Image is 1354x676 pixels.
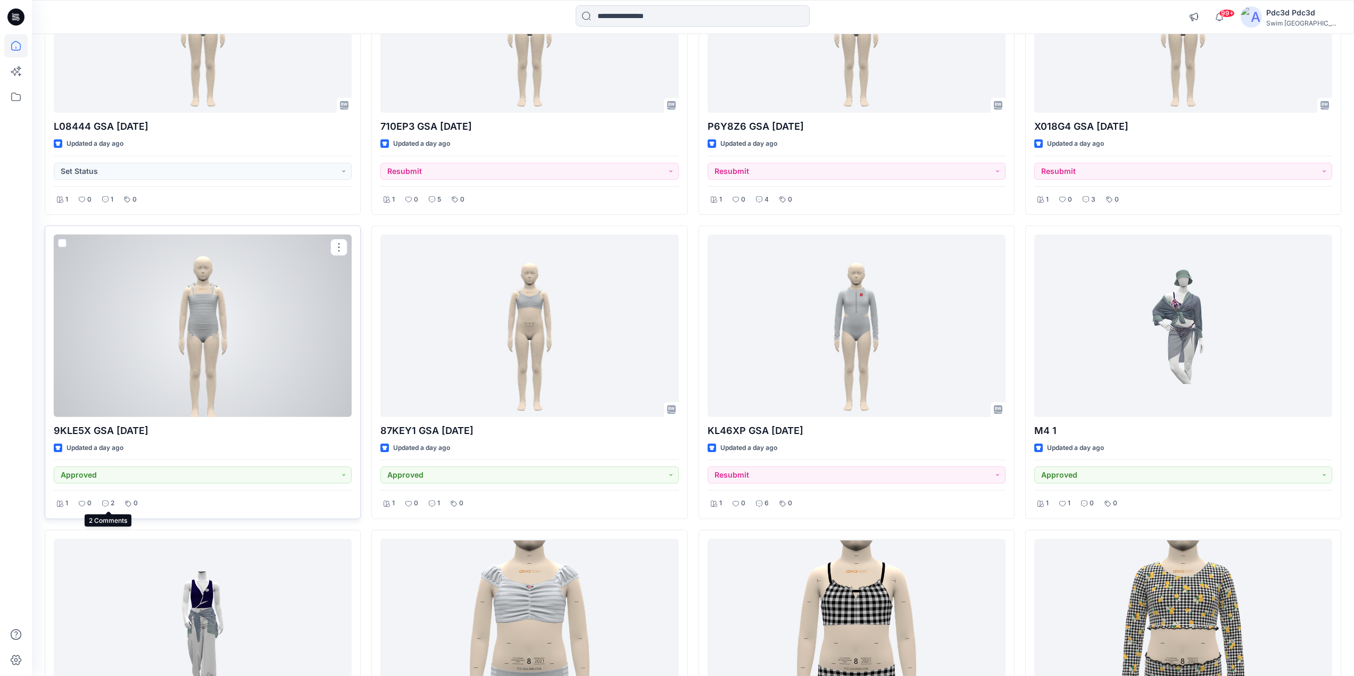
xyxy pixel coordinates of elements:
[132,194,137,205] p: 0
[1113,498,1117,509] p: 0
[1266,19,1341,27] div: Swim [GEOGRAPHIC_DATA]
[741,194,745,205] p: 0
[1068,194,1072,205] p: 0
[67,443,123,454] p: Updated a day ago
[87,498,92,509] p: 0
[393,138,450,149] p: Updated a day ago
[380,119,678,134] p: 710EP3 GSA [DATE]
[1241,6,1262,28] img: avatar
[392,498,395,509] p: 1
[437,498,440,509] p: 1
[1034,235,1332,417] a: M4 1
[720,443,777,454] p: Updated a day ago
[65,194,68,205] p: 1
[1034,423,1332,438] p: M4 1
[393,443,450,454] p: Updated a day ago
[380,235,678,417] a: 87KEY1 GSA 2025.8.7
[1047,443,1104,454] p: Updated a day ago
[708,235,1006,417] a: KL46XP GSA 2025.8.12
[414,498,418,509] p: 0
[67,138,123,149] p: Updated a day ago
[54,235,352,417] a: 9KLE5X GSA 2025.07.31
[720,138,777,149] p: Updated a day ago
[134,498,138,509] p: 0
[54,423,352,438] p: 9KLE5X GSA [DATE]
[765,498,769,509] p: 6
[87,194,92,205] p: 0
[54,119,352,134] p: L08444 GSA [DATE]
[1115,194,1119,205] p: 0
[65,498,68,509] p: 1
[437,194,441,205] p: 5
[1219,9,1235,18] span: 99+
[1090,498,1094,509] p: 0
[111,194,113,205] p: 1
[1266,6,1341,19] div: Pdc3d Pdc3d
[111,498,114,509] p: 2
[719,194,722,205] p: 1
[460,194,464,205] p: 0
[414,194,418,205] p: 0
[765,194,769,205] p: 4
[1047,138,1104,149] p: Updated a day ago
[788,498,792,509] p: 0
[392,194,395,205] p: 1
[1046,194,1049,205] p: 1
[719,498,722,509] p: 1
[788,194,792,205] p: 0
[708,119,1006,134] p: P6Y8Z6 GSA [DATE]
[1034,119,1332,134] p: X018G4 GSA [DATE]
[1046,498,1049,509] p: 1
[1091,194,1095,205] p: 3
[708,423,1006,438] p: KL46XP GSA [DATE]
[741,498,745,509] p: 0
[1068,498,1070,509] p: 1
[380,423,678,438] p: 87KEY1 GSA [DATE]
[459,498,463,509] p: 0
